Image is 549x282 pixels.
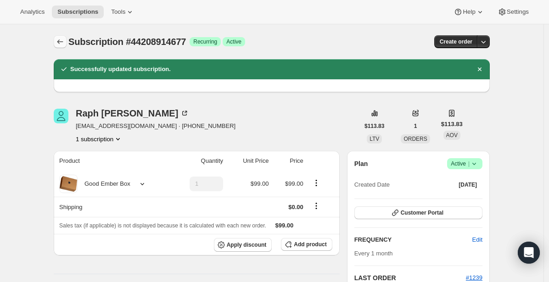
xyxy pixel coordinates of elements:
[414,122,417,130] span: 1
[403,136,427,142] span: ORDERS
[169,151,226,171] th: Quantity
[434,35,478,48] button: Create order
[466,274,482,281] a: #1239
[59,175,78,193] img: product img
[281,238,332,251] button: Add product
[78,179,130,188] div: Good Ember Box
[309,178,324,188] button: Product actions
[463,8,475,16] span: Help
[354,159,368,168] h2: Plan
[76,109,189,118] div: Raph [PERSON_NAME]
[518,242,540,264] div: Open Intercom Messenger
[275,222,294,229] span: $99.00
[294,241,326,248] span: Add product
[76,122,235,131] span: [EMAIL_ADDRESS][DOMAIN_NAME] · [PHONE_NUMBER]
[227,241,267,249] span: Apply discount
[309,201,324,211] button: Shipping actions
[54,151,169,171] th: Product
[440,38,472,45] span: Create order
[409,120,423,133] button: 1
[76,134,123,144] button: Product actions
[459,181,477,188] span: [DATE]
[354,250,393,257] span: Every 1 month
[468,160,470,167] span: |
[226,151,271,171] th: Unit Price
[111,8,125,16] span: Tools
[54,109,68,123] span: Raph Bossé
[54,35,67,48] button: Subscriptions
[492,6,534,18] button: Settings
[401,209,443,216] span: Customer Portal
[68,37,186,47] span: Subscription #44208914677
[59,222,266,229] span: Sales tax (if applicable) is not displayed because it is calculated with each new order.
[106,6,140,18] button: Tools
[214,238,272,252] button: Apply discount
[364,122,384,130] span: $113.83
[472,235,482,244] span: Edit
[441,120,463,129] span: $113.83
[473,63,486,76] button: Dismiss notification
[52,6,104,18] button: Subscriptions
[467,232,488,247] button: Edit
[451,159,479,168] span: Active
[453,178,482,191] button: [DATE]
[193,38,217,45] span: Recurring
[285,180,303,187] span: $99.00
[272,151,306,171] th: Price
[354,206,482,219] button: Customer Portal
[354,180,390,189] span: Created Date
[15,6,50,18] button: Analytics
[57,8,98,16] span: Subscriptions
[446,132,458,138] span: AOV
[359,120,390,133] button: $113.83
[370,136,379,142] span: LTV
[226,38,241,45] span: Active
[54,197,169,217] th: Shipping
[20,8,45,16] span: Analytics
[70,65,171,74] h2: Successfully updated subscription.
[507,8,529,16] span: Settings
[251,180,269,187] span: $99.00
[288,204,303,210] span: $0.00
[448,6,490,18] button: Help
[354,235,472,244] h2: FREQUENCY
